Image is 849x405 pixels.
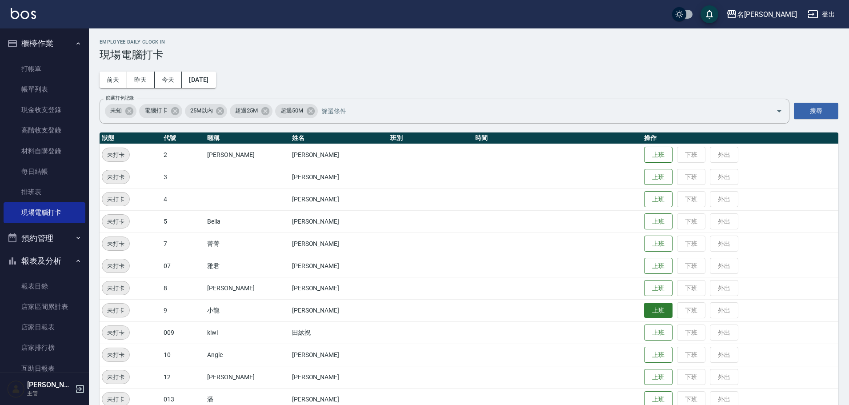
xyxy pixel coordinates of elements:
button: 上班 [644,369,673,385]
td: [PERSON_NAME] [290,233,388,255]
span: 25M以內 [185,106,218,115]
td: [PERSON_NAME] [290,299,388,321]
td: 田紘祝 [290,321,388,344]
div: 未知 [105,104,136,118]
button: 上班 [644,213,673,230]
button: 上班 [644,191,673,208]
td: [PERSON_NAME] [290,188,388,210]
td: 10 [161,344,205,366]
td: 5 [161,210,205,233]
button: 上班 [644,280,673,297]
a: 店家排行榜 [4,337,85,358]
span: 超過25M [230,106,263,115]
td: [PERSON_NAME] [290,366,388,388]
td: [PERSON_NAME] [205,144,289,166]
span: 未打卡 [102,373,129,382]
input: 篩選條件 [319,103,761,119]
button: 昨天 [127,72,155,88]
img: Person [7,380,25,398]
th: 時間 [473,132,642,144]
button: 櫃檯作業 [4,32,85,55]
span: 未打卡 [102,261,129,271]
a: 店家日報表 [4,317,85,337]
th: 狀態 [100,132,161,144]
button: 登出 [804,6,838,23]
td: [PERSON_NAME] [290,277,388,299]
button: 搜尋 [794,103,838,119]
td: [PERSON_NAME] [205,366,289,388]
span: 未打卡 [102,217,129,226]
span: 電腦打卡 [139,106,173,115]
td: 009 [161,321,205,344]
span: 未打卡 [102,172,129,182]
button: 上班 [644,325,673,341]
a: 現場電腦打卡 [4,202,85,223]
td: [PERSON_NAME] [290,210,388,233]
button: 今天 [155,72,182,88]
td: 8 [161,277,205,299]
td: Angle [205,344,289,366]
td: 菁菁 [205,233,289,255]
label: 篩選打卡記錄 [106,95,134,101]
th: 姓名 [290,132,388,144]
td: [PERSON_NAME] [290,344,388,366]
span: 未打卡 [102,306,129,315]
a: 互助日報表 [4,358,85,379]
td: [PERSON_NAME] [205,277,289,299]
td: Bella [205,210,289,233]
span: 未打卡 [102,195,129,204]
th: 代號 [161,132,205,144]
th: 班別 [388,132,473,144]
div: 25M以內 [185,104,228,118]
span: 未打卡 [102,395,129,404]
button: 名[PERSON_NAME] [723,5,801,24]
span: 未打卡 [102,239,129,249]
span: 未打卡 [102,350,129,360]
button: 上班 [644,147,673,163]
span: 未知 [105,106,127,115]
button: 上班 [644,258,673,274]
button: 預約管理 [4,227,85,250]
button: 報表及分析 [4,249,85,273]
h2: Employee Daily Clock In [100,39,838,45]
td: kiwi [205,321,289,344]
a: 高階收支登錄 [4,120,85,140]
div: 超過25M [230,104,272,118]
td: [PERSON_NAME] [290,144,388,166]
a: 打帳單 [4,59,85,79]
td: 3 [161,166,205,188]
a: 店家區間累計表 [4,297,85,317]
img: Logo [11,8,36,19]
h3: 現場電腦打卡 [100,48,838,61]
a: 每日結帳 [4,161,85,182]
th: 暱稱 [205,132,289,144]
p: 主管 [27,389,72,397]
div: 超過50M [275,104,318,118]
td: 12 [161,366,205,388]
button: [DATE] [182,72,216,88]
a: 報表目錄 [4,276,85,297]
td: 4 [161,188,205,210]
th: 操作 [642,132,838,144]
td: 雅君 [205,255,289,277]
h5: [PERSON_NAME] [27,381,72,389]
a: 帳單列表 [4,79,85,100]
a: 材料自購登錄 [4,141,85,161]
button: 上班 [644,347,673,363]
td: 7 [161,233,205,255]
td: [PERSON_NAME] [290,255,388,277]
a: 排班表 [4,182,85,202]
button: 上班 [644,303,673,318]
a: 現金收支登錄 [4,100,85,120]
span: 超過50M [275,106,308,115]
button: 上班 [644,169,673,185]
span: 未打卡 [102,284,129,293]
td: 9 [161,299,205,321]
div: 名[PERSON_NAME] [737,9,797,20]
td: 07 [161,255,205,277]
td: 小龍 [205,299,289,321]
span: 未打卡 [102,328,129,337]
button: save [701,5,718,23]
div: 電腦打卡 [139,104,182,118]
td: [PERSON_NAME] [290,166,388,188]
